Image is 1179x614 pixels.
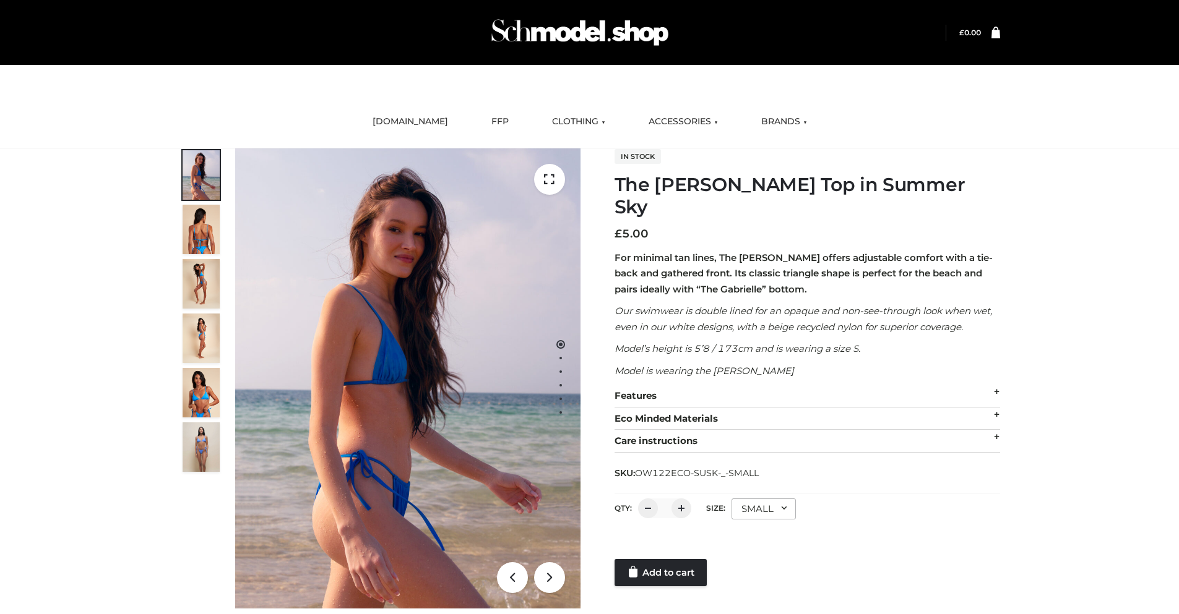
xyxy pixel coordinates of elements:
[183,150,220,200] img: 1.Alex-top_SS-1_4464b1e7-c2c9-4e4b-a62c-58381cd673c0-1.jpg
[706,503,725,513] label: Size:
[615,227,622,241] span: £
[487,8,673,57] img: Schmodel Admin 964
[752,108,816,135] a: BRANDS
[639,108,727,135] a: ACCESSORIES
[183,259,220,309] img: 4.Alex-top_CN-1-1-2.jpg
[615,227,649,241] bdi: 5.00
[543,108,615,135] a: CLOTHING
[482,108,518,135] a: FFP
[615,343,860,354] em: Model’s height is 5’8 / 173cm and is wearing a size S.
[959,28,981,37] bdi: 0.00
[615,305,992,333] em: Our swimwear is double lined for an opaque and non-see-through look when wet, even in our white d...
[235,148,581,608] img: 1.Alex-top_SS-1_4464b1e7-c2c9-4e4b-a62c-58381cd673c0 (1)
[615,559,707,586] a: Add to cart
[615,252,993,295] strong: For minimal tan lines, The [PERSON_NAME] offers adjustable comfort with a tie-back and gathered f...
[615,385,1000,407] div: Features
[183,313,220,363] img: 3.Alex-top_CN-1-1-2.jpg
[183,422,220,472] img: SSVC.jpg
[183,205,220,254] img: 5.Alex-top_CN-1-1_1-1.jpg
[183,368,220,417] img: 2.Alex-top_CN-1-1-2.jpg
[615,174,1000,218] h1: The [PERSON_NAME] Top in Summer Sky
[732,498,796,519] div: SMALL
[959,28,964,37] span: £
[635,467,759,479] span: OW122ECO-SUSK-_-SMALL
[615,503,632,513] label: QTY:
[615,466,760,480] span: SKU:
[615,430,1000,453] div: Care instructions
[615,407,1000,430] div: Eco Minded Materials
[615,365,794,377] em: Model is wearing the [PERSON_NAME]
[959,28,981,37] a: £0.00
[363,108,457,135] a: [DOMAIN_NAME]
[615,149,661,164] span: In stock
